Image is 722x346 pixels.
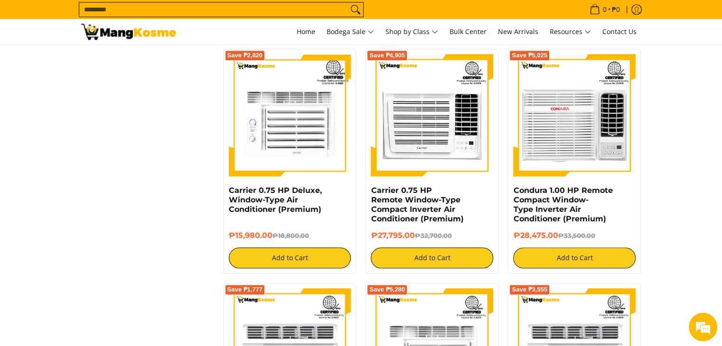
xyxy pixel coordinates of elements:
[512,287,547,292] span: Save ₱3,555
[598,19,641,45] a: Contact Us
[5,239,181,272] textarea: Type your message and hit 'Enter'
[292,19,320,45] a: Home
[371,54,493,176] img: Carrier 0.75 HP Remote Window-Type Compact Inverter Air Conditioner (Premium)
[156,5,178,27] div: Minimize live chat window
[610,6,621,13] span: ₱0
[322,19,379,45] a: Bodega Sale
[49,53,159,65] div: Chat with us now
[229,54,351,176] img: Carrier 0.75 HP Deluxe, Window-Type Air Conditioner (Premium)
[371,247,493,268] button: Add to Cart
[229,186,322,214] a: Carrier 0.75 HP Deluxe, Window-Type Air Conditioner (Premium)
[229,247,351,268] button: Add to Cart
[550,26,591,38] span: Resources
[385,26,438,38] span: Shop by Class
[513,247,636,268] button: Add to Cart
[227,287,263,292] span: Save ₱1,777
[587,4,623,15] span: •
[297,27,315,36] span: Home
[272,232,309,239] del: ₱18,800.00
[513,54,636,176] img: Condura 1.00 HP Remote Compact Window-Type Inverter Air Conditioner (Premium)
[445,19,491,45] a: Bulk Center
[381,19,443,45] a: Shop by Class
[414,232,451,239] del: ₱32,700.00
[327,26,374,38] span: Bodega Sale
[558,232,595,239] del: ₱33,500.00
[348,2,363,17] button: Search
[545,19,596,45] a: Resources
[498,27,538,36] span: New Arrivals
[227,53,263,58] span: Save ₱2,820
[371,186,463,223] a: Carrier 0.75 HP Remote Window-Type Compact Inverter Air Conditioner (Premium)
[601,6,608,13] span: 0
[493,19,543,45] a: New Arrivals
[369,287,405,292] span: Save ₱5,280
[371,231,493,240] h6: ₱27,795.00
[55,109,131,205] span: We're online!
[186,19,641,45] nav: Main Menu
[229,231,351,240] h6: ₱15,980.00
[81,24,176,40] img: Bodega Sale Aircon l Mang Kosme: Home Appliances Warehouse Sale Window Type
[512,53,547,58] span: Save ₱5,025
[602,27,637,36] span: Contact Us
[369,53,405,58] span: Save ₱4,905
[513,231,636,240] h6: ₱28,475.00
[450,27,487,36] span: Bulk Center
[513,186,612,223] a: Condura 1.00 HP Remote Compact Window-Type Inverter Air Conditioner (Premium)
